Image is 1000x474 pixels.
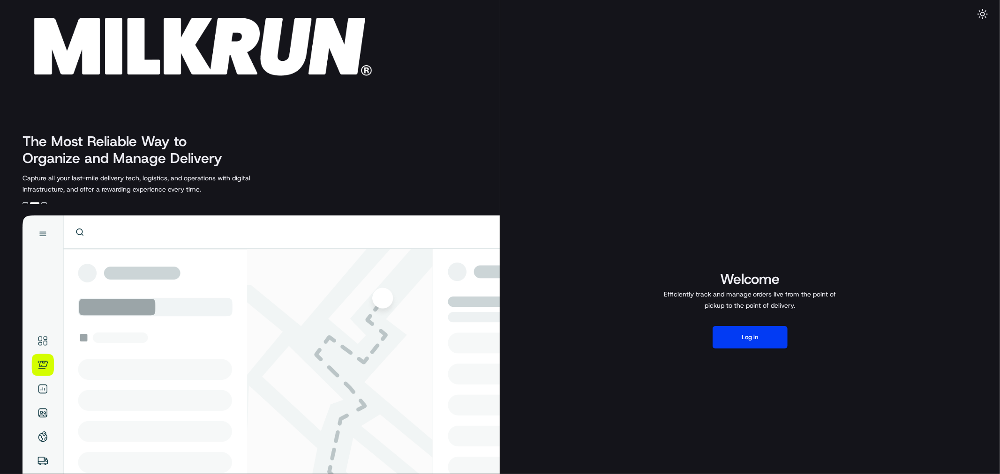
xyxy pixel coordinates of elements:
[23,172,293,195] p: Capture all your last-mile delivery tech, logistics, and operations with digital infrastructure, ...
[660,289,840,311] p: Efficiently track and manage orders live from the point of pickup to the point of delivery.
[23,133,233,167] h2: The Most Reliable Way to Organize and Manage Delivery
[660,270,840,289] h1: Welcome
[6,6,383,81] img: Company Logo
[713,326,788,348] button: Log in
